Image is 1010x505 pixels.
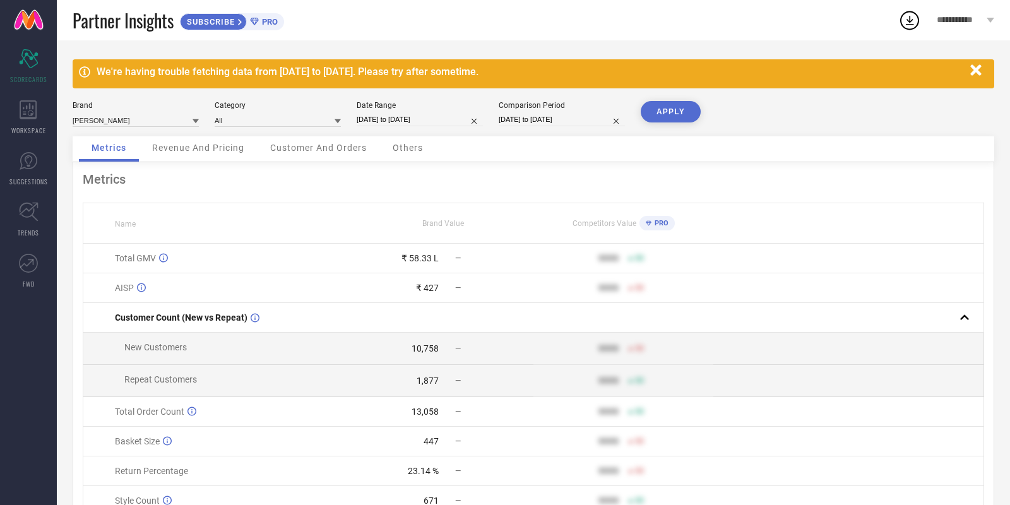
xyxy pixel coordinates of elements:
span: Metrics [92,143,126,153]
span: Total Order Count [115,407,184,417]
div: 9999 [598,283,619,293]
span: 50 [635,283,644,292]
span: TRENDS [18,228,39,237]
span: SCORECARDS [10,74,47,84]
span: Competitors Value [573,219,636,228]
span: — [455,376,461,385]
span: Total GMV [115,253,156,263]
div: Metrics [83,172,984,187]
span: Partner Insights [73,8,174,33]
span: FWD [23,279,35,288]
span: Return Percentage [115,466,188,476]
span: 50 [635,344,644,353]
span: — [455,437,461,446]
span: Name [115,220,136,229]
span: PRO [259,17,278,27]
div: 9999 [598,253,619,263]
div: Category [215,101,341,110]
div: 9999 [598,376,619,386]
span: PRO [651,219,668,227]
span: 50 [635,437,644,446]
div: 1,877 [417,376,439,386]
span: Repeat Customers [124,374,197,384]
div: Comparison Period [499,101,625,110]
span: — [455,496,461,505]
span: 50 [635,254,644,263]
span: Brand Value [422,219,464,228]
span: 50 [635,496,644,505]
span: AISP [115,283,134,293]
div: 447 [424,436,439,446]
span: — [455,283,461,292]
div: 23.14 % [408,466,439,476]
a: SUBSCRIBEPRO [180,10,284,30]
span: SUGGESTIONS [9,177,48,186]
div: 9999 [598,407,619,417]
div: Open download list [898,9,921,32]
input: Select date range [357,113,483,126]
button: APPLY [641,101,701,122]
span: New Customers [124,342,187,352]
span: Customer Count (New vs Repeat) [115,312,247,323]
span: Customer And Orders [270,143,367,153]
div: ₹ 58.33 L [401,253,439,263]
span: 50 [635,407,644,416]
div: We're having trouble fetching data from [DATE] to [DATE]. Please try after sometime. [97,66,964,78]
span: Revenue And Pricing [152,143,244,153]
div: 9999 [598,466,619,476]
span: WORKSPACE [11,126,46,135]
div: 9999 [598,436,619,446]
div: 9999 [598,343,619,353]
span: Others [393,143,423,153]
input: Select comparison period [499,113,625,126]
div: ₹ 427 [416,283,439,293]
span: — [455,344,461,353]
div: Date Range [357,101,483,110]
span: SUBSCRIBE [181,17,238,27]
span: 50 [635,466,644,475]
span: — [455,407,461,416]
span: 50 [635,376,644,385]
div: 13,058 [412,407,439,417]
div: Brand [73,101,199,110]
div: 10,758 [412,343,439,353]
span: Basket Size [115,436,160,446]
span: — [455,254,461,263]
span: — [455,466,461,475]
